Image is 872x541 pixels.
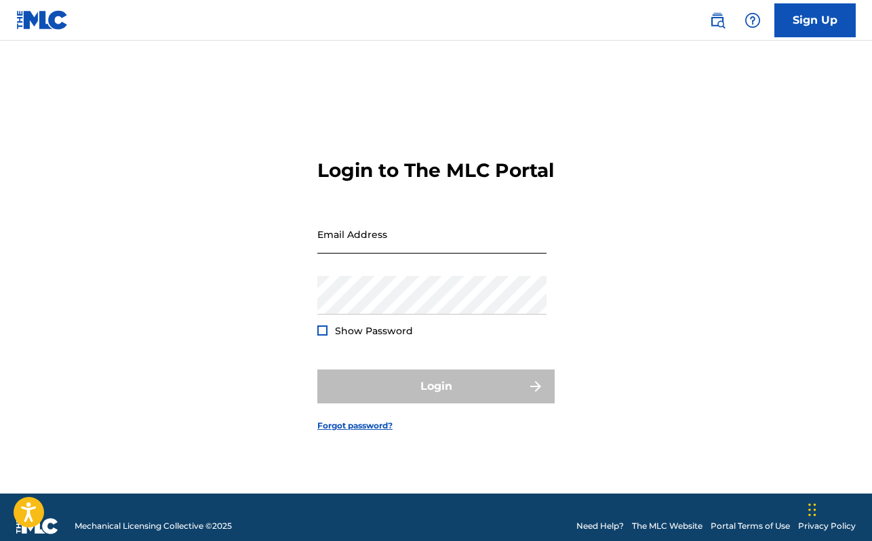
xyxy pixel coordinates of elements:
a: Forgot password? [317,420,393,432]
h3: Login to The MLC Portal [317,159,554,182]
a: Need Help? [576,520,624,532]
a: Privacy Policy [798,520,856,532]
a: Portal Terms of Use [711,520,790,532]
a: The MLC Website [632,520,702,532]
a: Public Search [704,7,731,34]
div: Drag [808,489,816,530]
span: Mechanical Licensing Collective © 2025 [75,520,232,532]
img: MLC Logo [16,10,68,30]
img: help [745,12,761,28]
a: Sign Up [774,3,856,37]
span: Show Password [335,325,413,337]
img: search [709,12,726,28]
div: Help [739,7,766,34]
img: logo [16,518,58,534]
iframe: Chat Widget [804,476,872,541]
